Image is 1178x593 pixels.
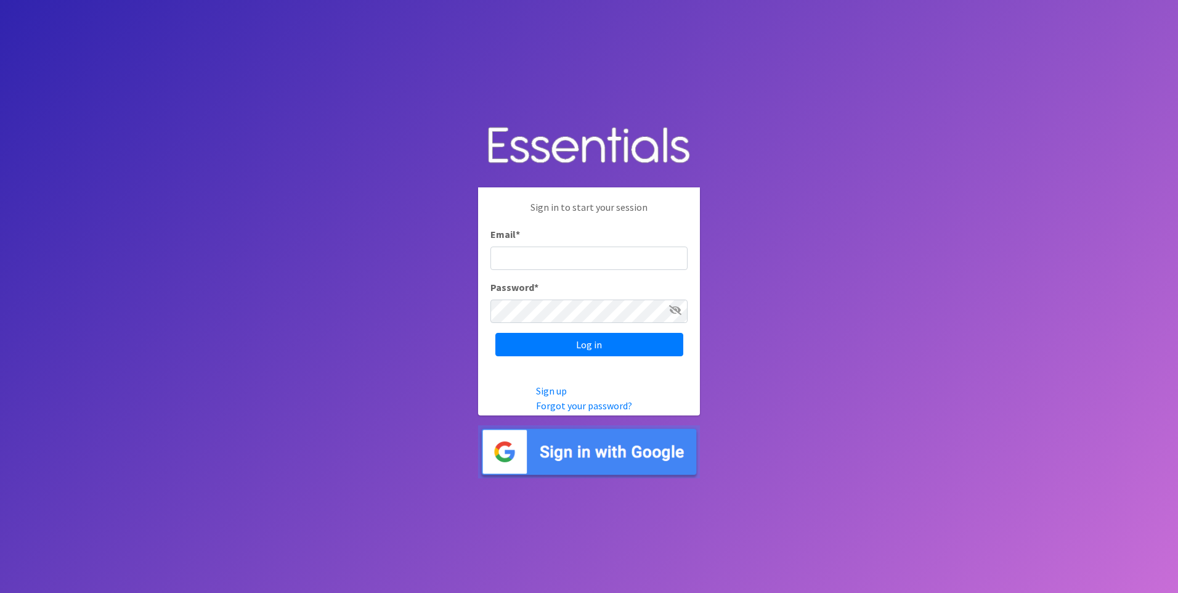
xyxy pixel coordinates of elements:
[478,115,700,178] img: Human Essentials
[534,281,538,293] abbr: required
[536,385,567,397] a: Sign up
[478,425,700,479] img: Sign in with Google
[536,399,632,412] a: Forgot your password?
[495,333,683,356] input: Log in
[490,200,688,227] p: Sign in to start your session
[516,228,520,240] abbr: required
[490,227,520,242] label: Email
[490,280,538,295] label: Password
